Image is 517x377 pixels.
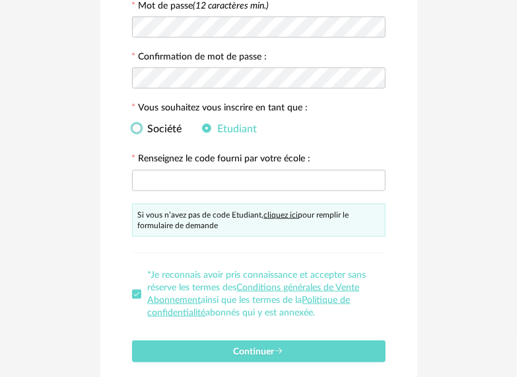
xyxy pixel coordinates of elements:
[132,341,386,362] button: Continuer
[132,204,386,237] div: Si vous n’avez pas de code Etudiant, pour remplir le formulaire de demande
[148,296,351,317] a: Politique de confidentialité
[148,271,366,317] span: *Je reconnais avoir pris connaissance et accepter sans réserve les termes des ainsi que les terme...
[132,103,308,115] label: Vous souhaitez vous inscrire en tant que :
[193,1,269,11] i: (12 caractères min.)
[141,124,182,134] span: Société
[139,1,269,11] label: Mot de passe
[132,52,267,64] label: Confirmation de mot de passe :
[132,154,311,166] label: Renseignez le code fourni par votre école :
[148,283,360,305] a: Conditions générales de Vente Abonnement
[234,347,284,356] span: Continuer
[264,211,298,219] a: cliquez ici
[211,124,258,134] span: Etudiant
